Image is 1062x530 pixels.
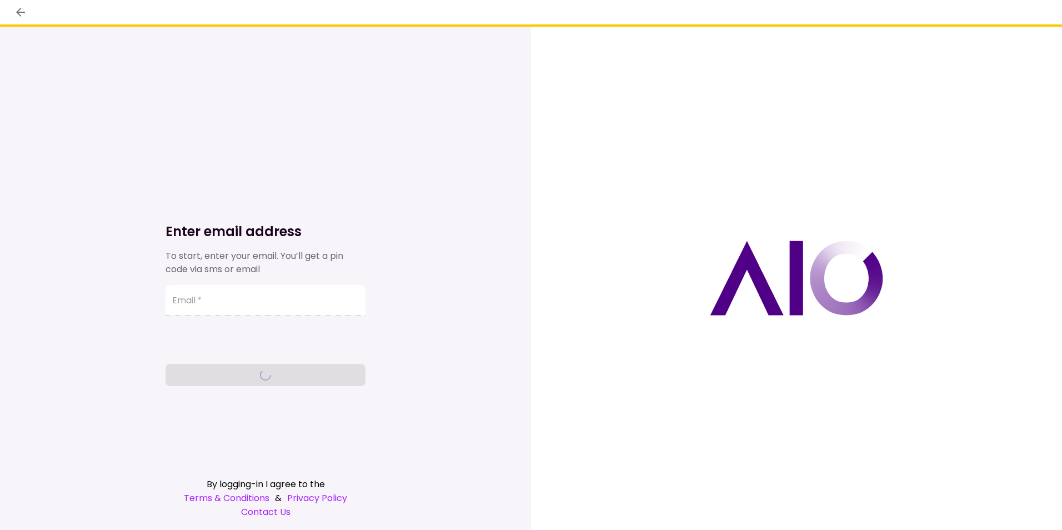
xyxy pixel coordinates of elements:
img: AIO logo [710,241,883,316]
button: back [11,3,30,22]
div: By logging-in I agree to the [166,477,365,491]
a: Privacy Policy [287,491,347,505]
h1: Enter email address [166,223,365,241]
a: Terms & Conditions [184,491,269,505]
div: To start, enter your email. You’ll get a pin code via sms or email [166,249,365,276]
div: & [166,491,365,505]
a: Contact Us [166,505,365,519]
